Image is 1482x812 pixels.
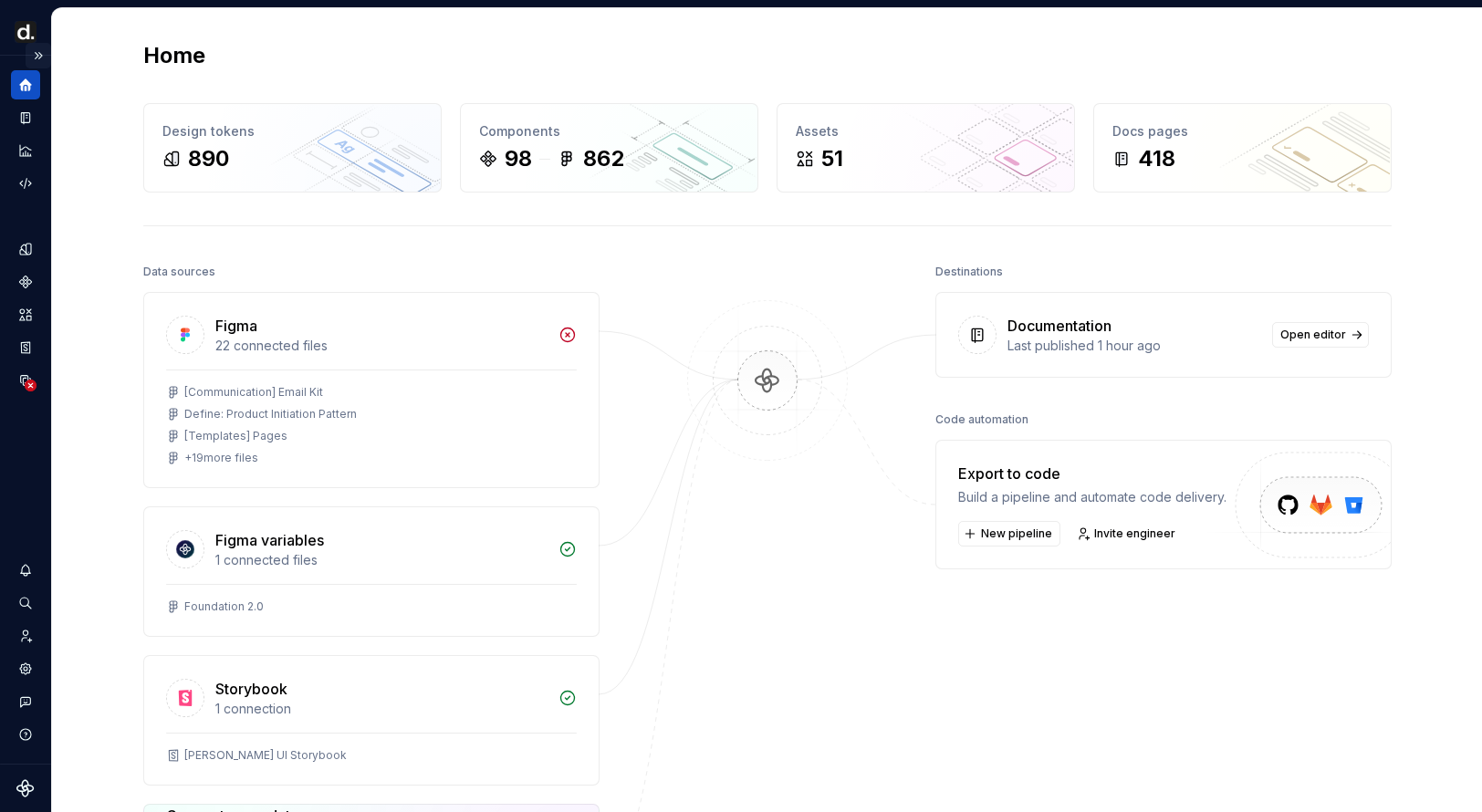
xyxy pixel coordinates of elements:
button: Search ⌘K [11,588,40,618]
div: Docs pages [1112,122,1372,141]
div: Documentation [1007,315,1111,337]
a: Figma variables1 connected filesFoundation 2.0 [143,506,600,637]
a: Settings [11,654,40,683]
a: Components [11,267,40,297]
div: Components [479,122,739,141]
button: Notifications [11,556,40,585]
span: Open editor [1280,328,1346,342]
div: 418 [1138,144,1175,173]
div: + 19 more files [184,451,258,465]
div: Define: Product Initiation Pattern [184,407,357,422]
a: Data sources [11,366,40,395]
div: 1 connected files [215,551,548,569]
div: Storybook [215,678,287,700]
a: Storybook1 connection[PERSON_NAME] UI Storybook [143,655,600,786]
a: Components98862 [460,103,758,193]
div: Figma [215,315,257,337]
div: Data sources [143,259,215,285]
a: Docs pages418 [1093,103,1392,193]
div: Destinations [935,259,1003,285]
a: Code automation [11,169,40,198]
a: Home [11,70,40,99]
button: Contact support [11,687,40,716]
svg: Supernova Logo [16,779,35,797]
a: Documentation [11,103,40,132]
span: New pipeline [981,526,1052,541]
img: b918d911-6884-482e-9304-cbecc30deec6.png [15,21,37,43]
a: Invite engineer [1071,521,1184,547]
div: 98 [505,144,532,173]
div: [PERSON_NAME] UI Storybook [184,748,347,763]
div: [Communication] Email Kit [184,385,323,400]
button: New pipeline [958,521,1060,547]
h2: Home [143,41,205,70]
div: Foundation 2.0 [184,599,264,614]
div: Figma variables [215,529,324,551]
div: Export to code [958,463,1226,484]
div: 862 [583,144,624,173]
a: Open editor [1272,322,1369,348]
div: 890 [188,144,229,173]
div: Assets [796,122,1056,141]
a: Assets51 [777,103,1075,193]
a: Assets [11,300,40,329]
div: Code automation [935,407,1028,432]
div: 22 connected files [215,337,548,355]
div: [Templates] Pages [184,429,287,443]
span: Invite engineer [1094,526,1175,541]
a: Invite team [11,621,40,651]
a: Storybook stories [11,333,40,362]
div: Design tokens [162,122,423,141]
div: Last published 1 hour ago [1007,337,1261,355]
button: Expand sidebar [26,43,51,68]
a: Design tokens [11,234,40,264]
a: Design tokens890 [143,103,442,193]
div: Build a pipeline and automate code delivery. [958,488,1226,506]
div: 1 connection [215,700,548,718]
div: 51 [821,144,843,173]
a: Figma22 connected files[Communication] Email KitDefine: Product Initiation Pattern[Templates] Pag... [143,292,600,488]
a: Analytics [11,136,40,165]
